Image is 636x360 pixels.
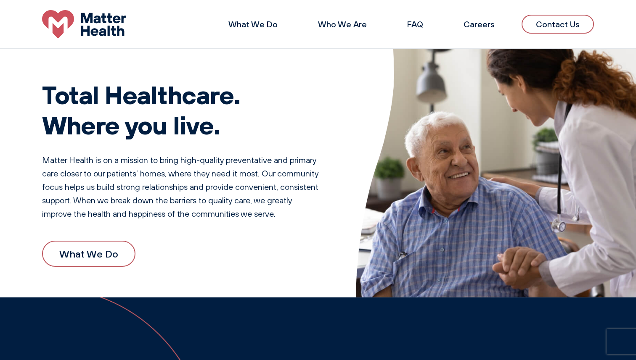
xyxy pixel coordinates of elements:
[464,19,495,29] a: Careers
[42,241,135,267] a: What We Do
[42,153,322,221] p: Matter Health is on a mission to bring high-quality preventative and primary care closer to our p...
[407,19,423,29] a: FAQ
[228,19,278,29] a: What We Do
[42,79,322,140] h1: Total Healthcare. Where you live.
[318,19,367,29] a: Who We Are
[522,15,594,34] a: Contact Us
